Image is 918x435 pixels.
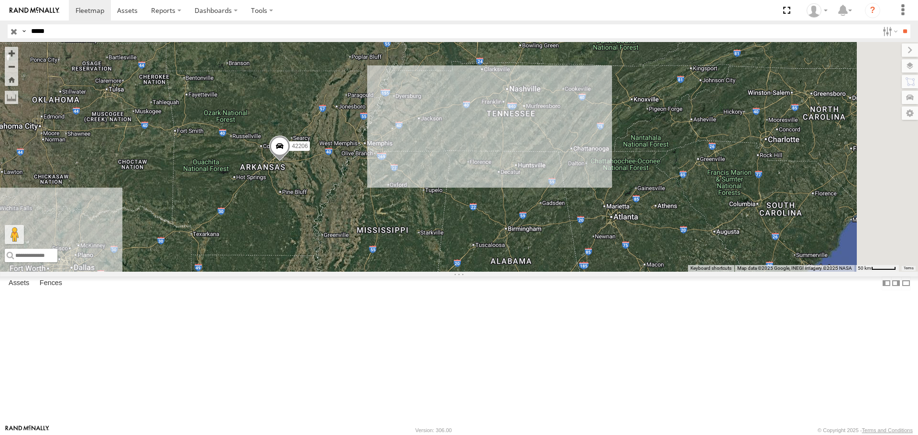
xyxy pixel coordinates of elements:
[10,7,59,14] img: rand-logo.svg
[292,143,308,150] span: 42206
[891,276,901,290] label: Dock Summary Table to the Right
[904,266,914,270] a: Terms (opens in new tab)
[5,60,18,73] button: Zoom out
[415,427,452,433] div: Version: 306.00
[803,3,831,18] div: Aurora Salinas
[879,24,899,38] label: Search Filter Options
[818,427,913,433] div: © Copyright 2025 -
[901,276,911,290] label: Hide Summary Table
[4,277,34,290] label: Assets
[5,225,24,244] button: Drag Pegman onto the map to open Street View
[20,24,28,38] label: Search Query
[865,3,880,18] i: ?
[882,276,891,290] label: Dock Summary Table to the Left
[862,427,913,433] a: Terms and Conditions
[5,47,18,60] button: Zoom in
[5,73,18,86] button: Zoom Home
[5,425,49,435] a: Visit our Website
[858,265,871,271] span: 50 km
[690,265,732,272] button: Keyboard shortcuts
[737,265,852,271] span: Map data ©2025 Google, INEGI Imagery ©2025 NASA
[35,277,67,290] label: Fences
[5,91,18,104] label: Measure
[902,106,918,120] label: Map Settings
[855,265,899,272] button: Map Scale: 50 km per 48 pixels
